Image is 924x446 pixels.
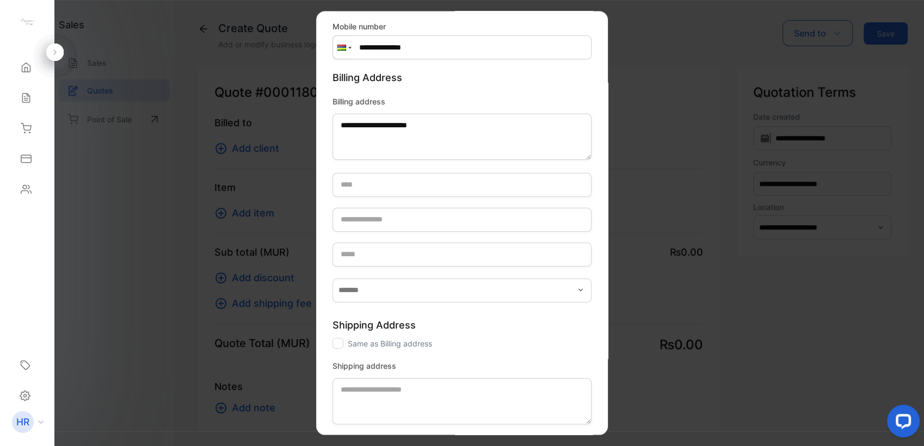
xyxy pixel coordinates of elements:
label: Billing address [332,96,592,108]
label: Mobile number [332,21,592,33]
iframe: LiveChat chat widget [878,400,924,446]
label: Shipping address [332,360,592,371]
p: Shipping Address [332,312,592,338]
p: HR [16,415,29,429]
img: logo [19,14,35,30]
label: Same as Billing address [348,339,432,348]
div: Mauritius: + 230 [333,36,354,59]
p: Billing Address [332,65,592,91]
